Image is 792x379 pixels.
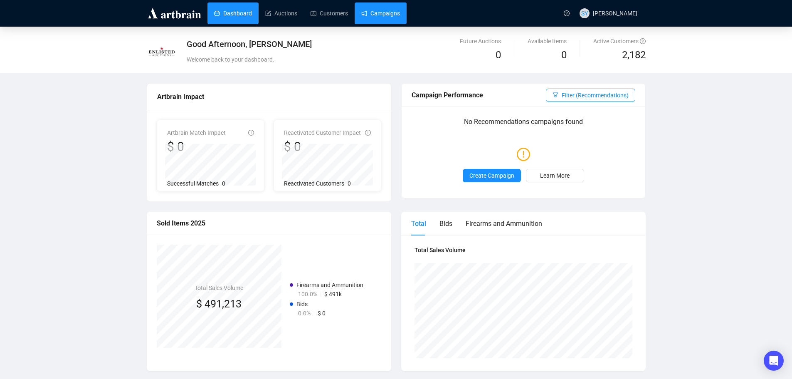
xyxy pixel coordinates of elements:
[157,92,381,102] div: Artbrain Impact
[517,144,530,163] span: exclamation-circle
[496,49,501,61] span: 0
[147,37,176,66] img: PNG.png
[466,218,542,229] div: Firearms and Ammunition
[460,37,501,46] div: Future Auctions
[640,38,646,44] span: question-circle
[469,171,514,180] span: Create Campaign
[593,38,646,45] span: Active Customers
[553,92,558,98] span: filter
[562,91,629,100] span: Filter (Recommendations)
[411,218,426,229] div: Total
[248,130,254,136] span: info-circle
[361,2,400,24] a: Campaigns
[284,139,361,155] div: $ 0
[157,218,381,228] div: Sold Items 2025
[298,291,317,297] span: 100.0%
[439,218,452,229] div: Bids
[318,310,326,317] span: $ 0
[546,89,635,102] button: Filter (Recommendations)
[622,47,646,63] span: 2,182
[167,180,219,187] span: Successful Matches
[296,282,363,288] span: Firearms and Ammunition
[764,351,784,371] div: Open Intercom Messenger
[526,169,584,182] a: Learn More
[365,130,371,136] span: info-circle
[195,283,243,292] h4: Total Sales Volume
[581,9,588,18] span: SY
[196,298,242,310] span: $ 491,213
[348,180,351,187] span: 0
[284,180,344,187] span: Reactivated Customers
[284,129,361,136] span: Reactivated Customer Impact
[311,2,348,24] a: Customers
[147,7,202,20] img: logo
[412,116,635,133] p: No Recommendations campaigns found
[214,2,252,24] a: Dashboard
[412,90,546,100] div: Campaign Performance
[296,301,308,307] span: Bids
[540,171,570,180] span: Learn More
[561,49,567,61] span: 0
[564,10,570,16] span: question-circle
[528,37,567,46] div: Available Items
[187,38,477,50] div: Good Afternoon, [PERSON_NAME]
[593,10,637,17] span: [PERSON_NAME]
[167,129,226,136] span: Artbrain Match Impact
[222,180,225,187] span: 0
[167,139,226,155] div: $ 0
[415,245,632,255] h4: Total Sales Volume
[187,55,477,64] div: Welcome back to your dashboard.
[298,310,311,317] span: 0.0%
[463,169,521,182] button: Create Campaign
[324,291,342,297] span: $ 491k
[265,2,297,24] a: Auctions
